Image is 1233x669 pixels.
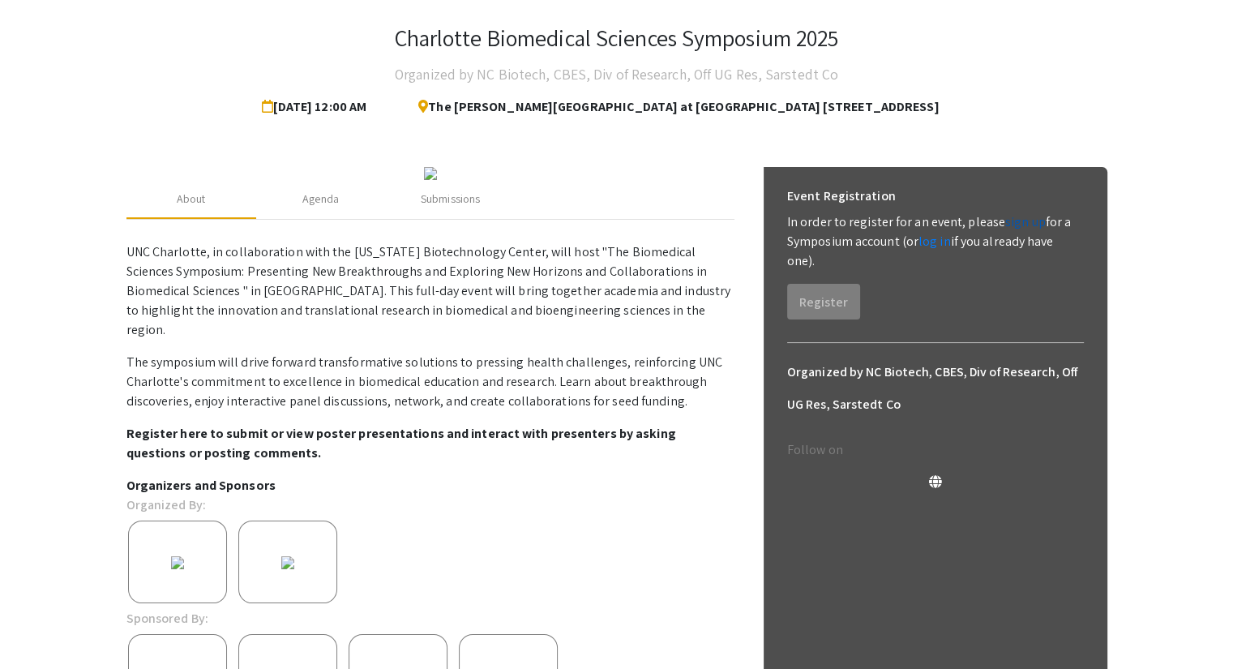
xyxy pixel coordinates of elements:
p: In order to register for an event, please for a Symposium account (or if you already have one). [787,212,1084,271]
a: sign up [1005,213,1046,230]
p: Follow on [787,440,1084,460]
iframe: Chat [12,596,69,657]
p: The symposium will drive forward transformative solutions to pressing health challenges, reinforc... [126,353,734,411]
button: Register [787,284,860,319]
p: Organizers and Sponsors [126,476,734,495]
div: Agenda [302,191,339,208]
img: f59c74af-7554-481c-927e-f6e308d3c5c7.png [271,546,305,580]
p: Organized By: [126,495,206,515]
img: 99400116-6a94-431f-b487-d8e0c4888162.png [161,546,195,580]
div: About [177,191,206,208]
p: UNC Charlotte, in collaboration with the [US_STATE] Biotechnology Center, will host "The Biomedic... [126,242,734,340]
h4: Organized by NC Biotech, CBES, Div of Research, Off UG Res, Sarstedt Co [395,58,838,91]
h6: Event Registration [787,180,896,212]
div: Submissions [421,191,480,208]
strong: Register here to submit or view poster presentations and interact with presenters by asking quest... [126,425,676,461]
span: The [PERSON_NAME][GEOGRAPHIC_DATA] at [GEOGRAPHIC_DATA] [STREET_ADDRESS] [405,91,939,123]
a: log in [918,233,951,250]
img: c1384964-d4cf-4e9d-8fb0-60982fefffba.jpg [424,167,437,180]
h3: Charlotte Biomedical Sciences Symposium 2025 [395,24,838,52]
h6: Organized by NC Biotech, CBES, Div of Research, Off UG Res, Sarstedt Co [787,356,1084,421]
span: [DATE] 12:00 AM [262,91,374,123]
p: Sponsored By: [126,609,208,628]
